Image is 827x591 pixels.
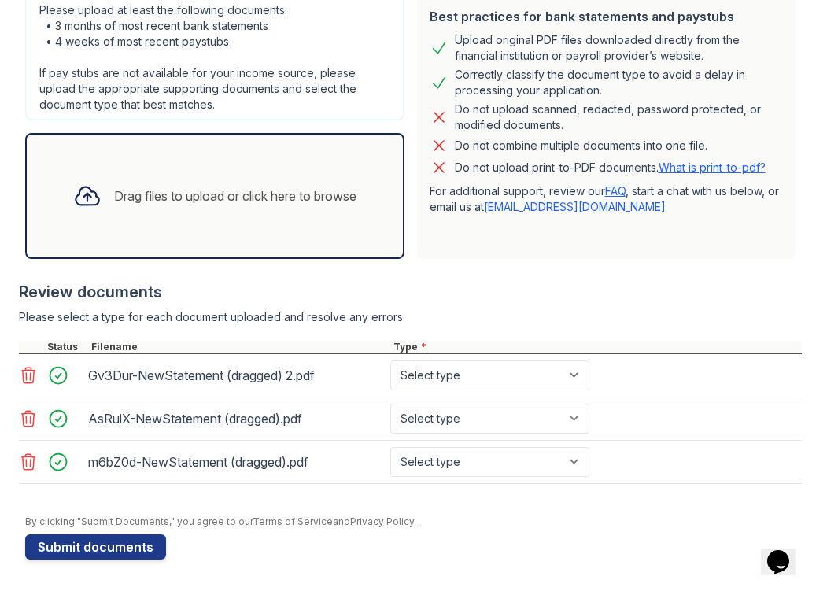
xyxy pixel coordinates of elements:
[88,341,390,353] div: Filename
[455,32,784,64] div: Upload original PDF files downloaded directly from the financial institution or payroll provider’...
[430,183,784,215] p: For additional support, review our , start a chat with us below, or email us at
[390,341,802,353] div: Type
[25,534,166,560] button: Submit documents
[484,200,666,213] a: [EMAIL_ADDRESS][DOMAIN_NAME]
[605,184,626,198] a: FAQ
[430,7,784,26] div: Best practices for bank statements and paystubs
[44,341,88,353] div: Status
[455,160,766,175] p: Do not upload print-to-PDF documents.
[761,528,811,575] iframe: chat widget
[88,406,384,431] div: AsRuiX-NewStatement (dragged).pdf
[88,363,384,388] div: Gv3Dur-NewStatement (dragged) 2.pdf
[253,515,333,527] a: Terms of Service
[455,67,784,98] div: Correctly classify the document type to avoid a delay in processing your application.
[659,161,766,174] a: What is print-to-pdf?
[19,309,802,325] div: Please select a type for each document uploaded and resolve any errors.
[25,515,802,528] div: By clicking "Submit Documents," you agree to our and
[114,187,356,205] div: Drag files to upload or click here to browse
[19,281,802,303] div: Review documents
[455,136,707,155] div: Do not combine multiple documents into one file.
[455,102,784,133] div: Do not upload scanned, redacted, password protected, or modified documents.
[88,449,384,475] div: m6bZ0d-NewStatement (dragged).pdf
[350,515,416,527] a: Privacy Policy.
